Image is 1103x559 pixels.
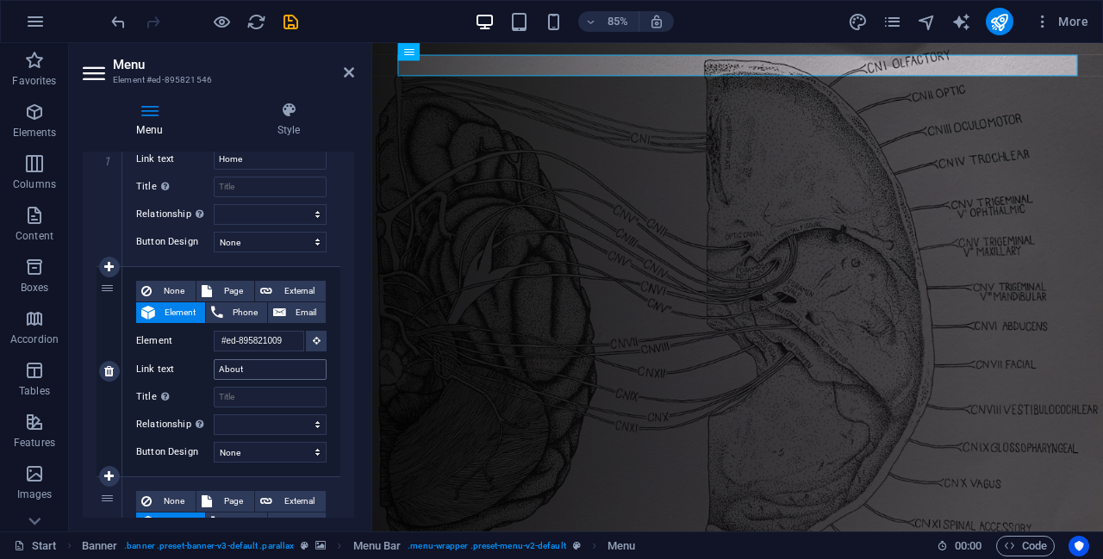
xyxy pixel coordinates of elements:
button: publish [986,8,1013,35]
label: Button Design [136,442,214,463]
h2: Menu [113,57,354,72]
h3: Element #ed-895821546 [113,72,320,88]
span: : [967,539,969,552]
h4: Style [223,102,354,138]
i: Reload page [246,12,266,32]
p: Features [14,436,55,450]
p: Favorites [12,74,56,88]
label: Link text [136,359,214,380]
button: undo [108,11,128,32]
nav: breadcrumb [82,536,636,556]
p: Elements [13,126,57,140]
span: . menu-wrapper .preset-menu-v2-default [408,536,565,556]
button: save [280,11,301,32]
span: None [157,491,190,512]
p: Tables [19,384,50,398]
p: Columns [13,177,56,191]
p: Boxes [21,281,49,295]
span: Page [217,281,249,301]
i: Undo: Delete elements (Ctrl+Z) [109,12,128,32]
input: Title [214,387,327,407]
i: This element contains a background [315,541,326,550]
button: Code [996,536,1055,556]
i: This element is a customizable preset [573,541,581,550]
span: External [277,491,321,512]
button: More [1027,8,1095,35]
span: Click to select. Double-click to edit [608,536,635,556]
span: 00 00 [955,536,981,556]
i: AI Writer [951,12,971,32]
span: . banner .preset-banner-v3-default .parallax [124,536,294,556]
i: Pages (Ctrl+Alt+S) [882,12,902,32]
button: Element [136,512,205,533]
span: External [277,281,321,301]
i: This element is a customizable preset [301,541,308,550]
label: Title [136,387,214,407]
span: More [1034,13,1088,30]
input: Link text... [214,149,327,170]
span: Click to select. Double-click to edit [82,536,118,556]
button: Phone [206,302,267,323]
h4: Menu [83,102,223,138]
p: Content [16,229,53,243]
i: On resize automatically adjust zoom level to fit chosen device. [649,14,664,29]
i: Publish [989,12,1009,32]
button: External [255,491,326,512]
label: Link text [136,149,214,170]
h6: Session time [937,536,982,556]
span: Page [217,491,249,512]
button: 85% [578,11,639,32]
input: Link text... [214,359,327,380]
h6: 85% [604,11,632,32]
span: Phone [228,512,262,533]
button: reload [246,11,266,32]
span: None [157,281,190,301]
button: Click here to leave preview mode and continue editing [211,11,232,32]
label: Button Design [136,232,214,252]
button: Email [268,512,326,533]
i: Design (Ctrl+Alt+Y) [848,12,868,32]
button: text_generator [951,11,972,32]
input: No element chosen [214,331,304,351]
em: 1 [95,154,120,168]
span: Email [291,302,321,323]
span: Element [160,302,200,323]
span: Email [291,512,321,533]
label: Relationship [136,414,214,435]
button: None [136,491,196,512]
button: navigator [917,11,938,32]
button: design [848,11,869,32]
label: Title [136,177,214,197]
i: Save (Ctrl+S) [281,12,301,32]
p: Images [17,488,53,501]
button: Element [136,302,205,323]
label: Relationship [136,204,214,225]
p: Accordion [10,332,59,346]
span: Click to select. Double-click to edit [353,536,402,556]
button: Usercentrics [1069,536,1089,556]
span: Element [160,512,200,533]
button: pages [882,11,903,32]
button: None [136,281,196,301]
button: Phone [206,512,267,533]
button: Page [196,491,254,512]
span: Phone [228,302,262,323]
span: Code [1004,536,1047,556]
button: Email [268,302,326,323]
button: External [255,281,326,301]
input: Title [214,177,327,197]
label: Element [136,331,214,351]
a: Click to cancel selection. Double-click to open Pages [14,536,57,556]
i: Navigator [917,12,937,32]
button: Page [196,281,254,301]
